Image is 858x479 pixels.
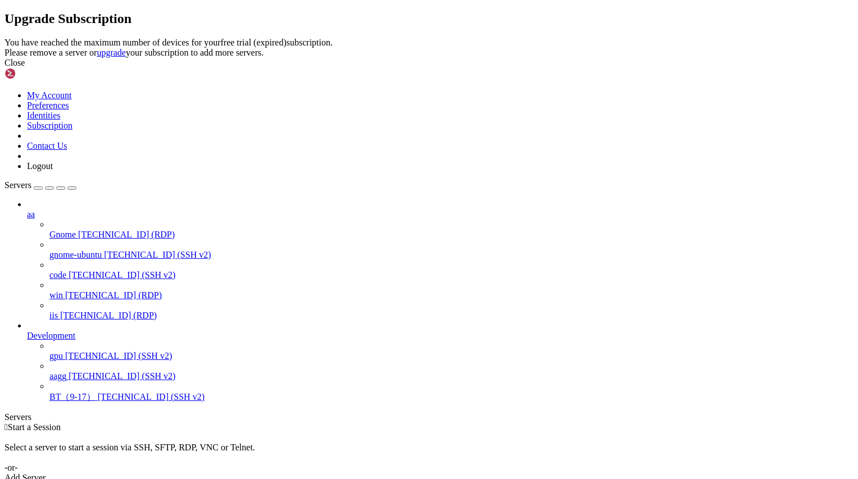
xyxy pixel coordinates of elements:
div: You have reached the maximum number of devices for your free trial (expired) subscription. Please... [4,38,854,58]
span: BT（9-17） [49,392,96,402]
li: iis [TECHNICAL_ID] (RDP) [49,300,854,321]
span: [TECHNICAL_ID] (RDP) [78,230,175,239]
li: aagg [TECHNICAL_ID] (SSH v2) [49,361,854,381]
a: Preferences [27,101,69,110]
li: gpu [TECHNICAL_ID] (SSH v2) [49,341,854,361]
span: Servers [4,180,31,190]
span: Development [27,331,75,340]
li: Development [27,321,854,403]
span: aagg [49,371,66,381]
a: win [TECHNICAL_ID] (RDP) [49,290,854,300]
span: iis [49,311,58,320]
span: Start a Session [8,422,61,432]
a: Gnome [TECHNICAL_ID] (RDP) [49,230,854,240]
span: [TECHNICAL_ID] (RDP) [65,290,162,300]
span: code [49,270,66,280]
a: gnome-ubuntu [TECHNICAL_ID] (SSH v2) [49,250,854,260]
span: aa [27,209,35,219]
a: gpu [TECHNICAL_ID] (SSH v2) [49,351,854,361]
li: aa [27,199,854,321]
a: upgrade [97,48,126,57]
a: Development [27,331,854,341]
li: Gnome [TECHNICAL_ID] (RDP) [49,220,854,240]
span: [TECHNICAL_ID] (SSH v2) [104,250,211,259]
a: My Account [27,90,72,100]
a: Subscription [27,121,72,130]
div: Servers [4,412,854,422]
span: [TECHNICAL_ID] (SSH v2) [98,392,205,402]
div: Select a server to start a session via SSH, SFTP, RDP, VNC or Telnet. -or- [4,432,854,473]
img: Shellngn [4,68,69,79]
li: win [TECHNICAL_ID] (RDP) [49,280,854,300]
a: Servers [4,180,76,190]
a: Logout [27,161,53,171]
li: code [TECHNICAL_ID] (SSH v2) [49,260,854,280]
a: BT（9-17） [TECHNICAL_ID] (SSH v2) [49,391,854,403]
li: BT（9-17） [TECHNICAL_ID] (SSH v2) [49,381,854,403]
div: Close [4,58,854,68]
a: Identities [27,111,61,120]
span:  [4,422,8,432]
span: [TECHNICAL_ID] (RDP) [60,311,157,320]
a: Contact Us [27,141,67,150]
h2: Upgrade Subscription [4,11,854,26]
a: aagg [TECHNICAL_ID] (SSH v2) [49,371,854,381]
span: Gnome [49,230,76,239]
span: gnome-ubuntu [49,250,102,259]
span: win [49,290,63,300]
a: code [TECHNICAL_ID] (SSH v2) [49,270,854,280]
span: [TECHNICAL_ID] (SSH v2) [69,371,175,381]
span: [TECHNICAL_ID] (SSH v2) [69,270,175,280]
a: aa [27,209,854,220]
li: gnome-ubuntu [TECHNICAL_ID] (SSH v2) [49,240,854,260]
span: gpu [49,351,63,361]
a: iis [TECHNICAL_ID] (RDP) [49,311,854,321]
span: [TECHNICAL_ID] (SSH v2) [65,351,172,361]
